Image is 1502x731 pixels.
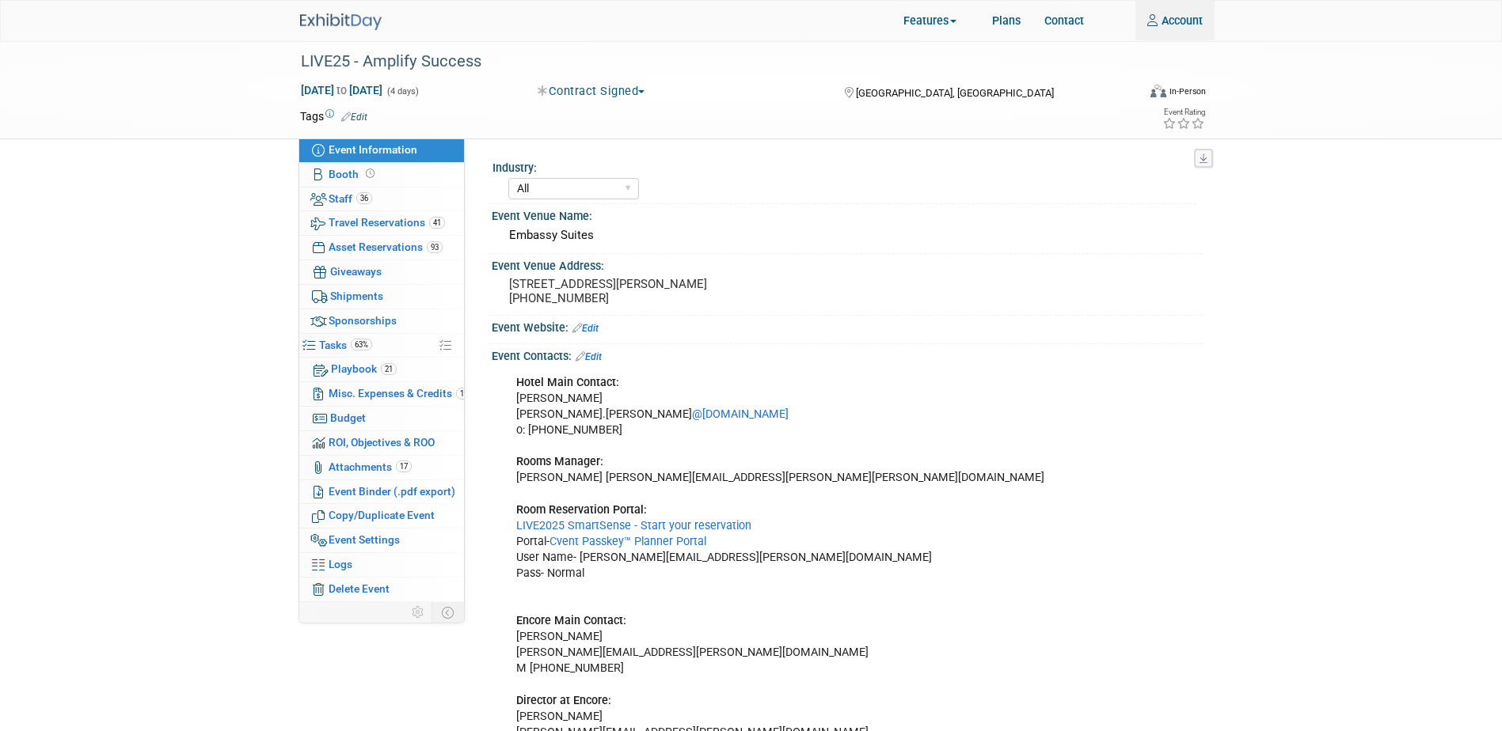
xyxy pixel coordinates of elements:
span: Tasks [319,339,372,351]
a: @[DOMAIN_NAME] [692,407,789,421]
a: Giveaways [299,260,464,284]
span: Event Binder (.pdf export) [329,485,455,498]
img: ExhibitDay [300,13,382,30]
td: Toggle Event Tabs [432,602,464,623]
div: Industry: [492,156,1196,176]
div: Event Rating [1162,108,1205,116]
span: Playbook [331,362,397,375]
span: Delete Event [329,582,390,595]
div: LIVE25 - Amplify Success [295,47,1129,76]
a: Event Settings [299,528,464,552]
a: Misc. Expenses & Credits16 [299,382,464,406]
a: Edit [576,351,602,362]
span: 63% [351,339,372,350]
span: Event Information [329,143,417,156]
button: Contract Signed [532,83,651,100]
a: Event Information [299,138,464,162]
span: Booth [329,168,378,180]
a: Budget [299,407,464,430]
a: Contact [1032,1,1096,40]
a: Playbook21 [299,358,464,381]
div: Event Venue Name: [492,204,1203,224]
a: Event Binder (.pdf export) [299,480,464,504]
a: Sponsorships [299,309,464,333]
span: Attachments [329,460,412,473]
span: 16 [456,388,472,400]
b: Room Reservation Portal: [516,503,647,517]
img: Format-Inperson.png [1150,85,1166,97]
span: Budget [330,411,366,424]
a: Cvent Passkey™ Planner Portal [549,535,706,548]
b: Hotel Main Contact: [516,376,619,389]
a: Copy/Duplicate Event [299,504,464,528]
span: Giveaways [330,265,382,278]
td: Personalize Event Tab Strip [405,602,432,623]
a: Travel Reservations41 [299,211,464,235]
div: Event Website: [492,316,1203,336]
a: Edit [341,112,367,123]
pre: [STREET_ADDRESS][PERSON_NAME] [PHONE_NUMBER] [509,277,770,305]
span: [GEOGRAPHIC_DATA], [GEOGRAPHIC_DATA] [856,87,1054,99]
div: In-Person [1169,85,1206,97]
span: (4 days) [386,86,419,97]
a: Features [892,2,980,41]
span: Travel Reservations [329,216,445,229]
div: Event Contacts: [492,344,1203,365]
div: Event Venue Address: [492,254,1203,274]
div: Event Format [1075,82,1207,106]
a: Account [1135,1,1215,40]
span: Booth not reserved yet [363,168,378,180]
a: Attachments17 [299,456,464,479]
span: Logs [329,558,352,570]
span: Misc. Expenses & Credits [329,387,472,400]
span: 41 [429,217,445,229]
a: Booth [299,163,464,187]
td: Tags [300,108,367,124]
b: Encore Main Contact: [516,614,626,627]
span: 93 [427,241,443,253]
span: to [334,84,349,97]
span: Event Settings [329,533,400,546]
span: [DATE] [DATE] [300,83,383,97]
span: Asset Reservations [329,241,443,253]
a: Shipments [299,285,464,309]
span: Shipments [330,290,383,302]
a: Edit [572,323,599,334]
div: Embassy Suites [504,223,1191,248]
a: Staff36 [299,187,464,211]
a: Asset Reservations93 [299,236,464,259]
span: 17 [396,460,412,472]
a: ROI, Objectives & ROO [299,431,464,455]
a: Delete Event [299,578,464,601]
span: 36 [356,192,372,204]
span: ROI, Objectives & ROO [329,436,435,449]
b: Director at Encore: [516,694,611,707]
a: Tasks63% [299,334,464,358]
span: 21 [381,363,397,375]
a: Logs [299,553,464,577]
span: Sponsorships [329,314,397,327]
span: Copy/Duplicate Event [329,509,435,521]
a: LIVE2025 SmartSense - Start your reservation [516,519,751,532]
span: Staff [329,192,372,205]
b: Rooms Manager: [516,455,603,468]
a: Plans [980,1,1032,40]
